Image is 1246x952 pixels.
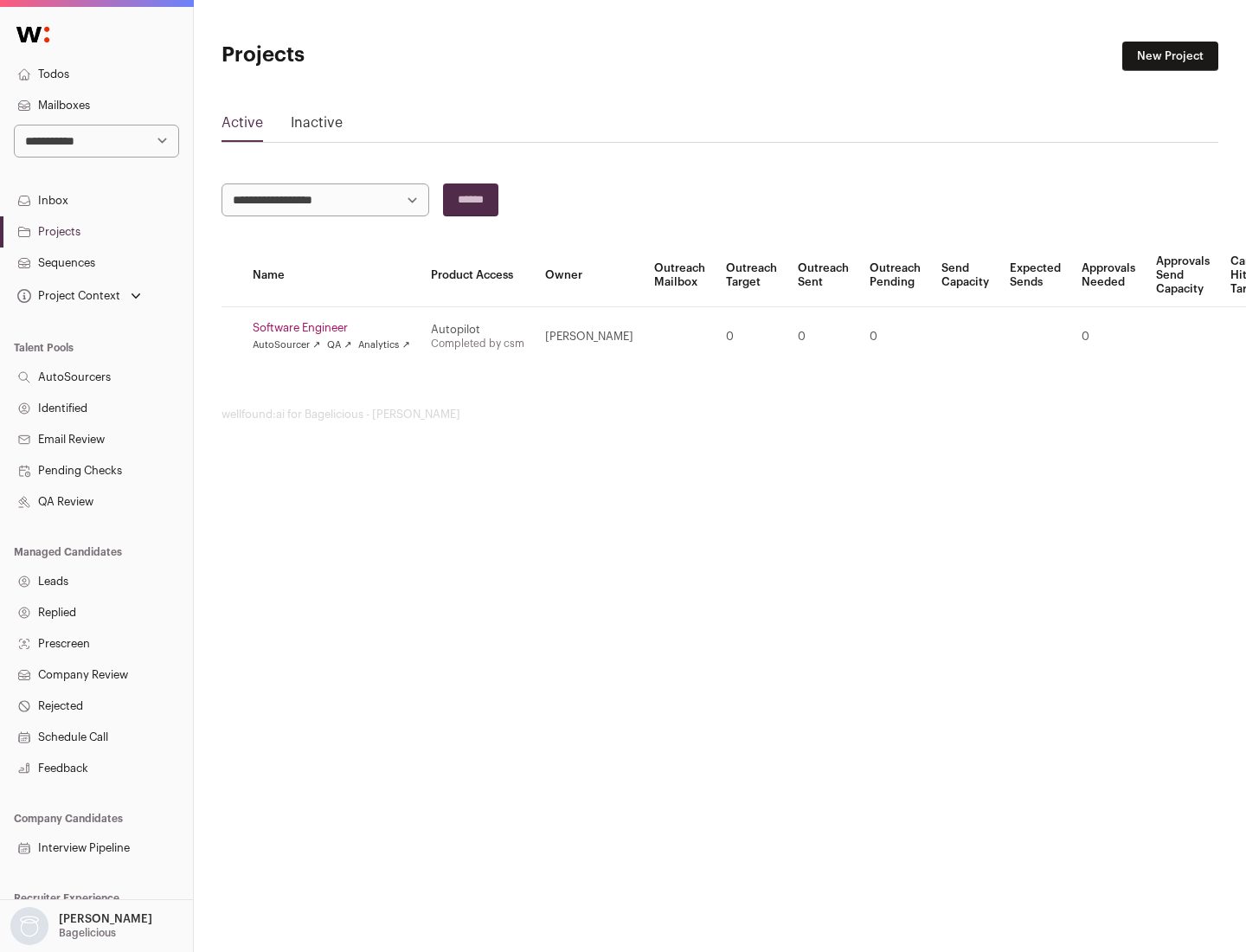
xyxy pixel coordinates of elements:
[421,244,535,307] th: Product Access
[859,307,931,367] td: 0
[222,42,554,69] h1: Projects
[7,907,156,945] button: Open dropdown
[1071,244,1146,307] th: Approvals Needed
[787,244,859,307] th: Outreach Sent
[716,244,787,307] th: Outreach Target
[59,926,116,940] p: Bagelicious
[222,408,1218,421] footer: wellfound:ai for Bagelicious - [PERSON_NAME]
[327,338,351,352] a: QA ↗
[7,17,59,52] img: Wellfound
[644,244,716,307] th: Outreach Mailbox
[14,284,145,308] button: Open dropdown
[242,244,421,307] th: Name
[10,907,48,945] img: nopic.png
[535,244,644,307] th: Owner
[931,244,999,307] th: Send Capacity
[535,307,644,367] td: [PERSON_NAME]
[1146,244,1220,307] th: Approvals Send Capacity
[358,338,409,352] a: Analytics ↗
[1122,42,1218,71] a: New Project
[291,113,343,140] a: Inactive
[14,289,120,303] div: Project Context
[716,307,787,367] td: 0
[431,323,524,337] div: Autopilot
[59,912,152,926] p: [PERSON_NAME]
[787,307,859,367] td: 0
[222,113,263,140] a: Active
[999,244,1071,307] th: Expected Sends
[431,338,524,349] a: Completed by csm
[859,244,931,307] th: Outreach Pending
[1071,307,1146,367] td: 0
[253,338,320,352] a: AutoSourcer ↗
[253,321,410,335] a: Software Engineer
